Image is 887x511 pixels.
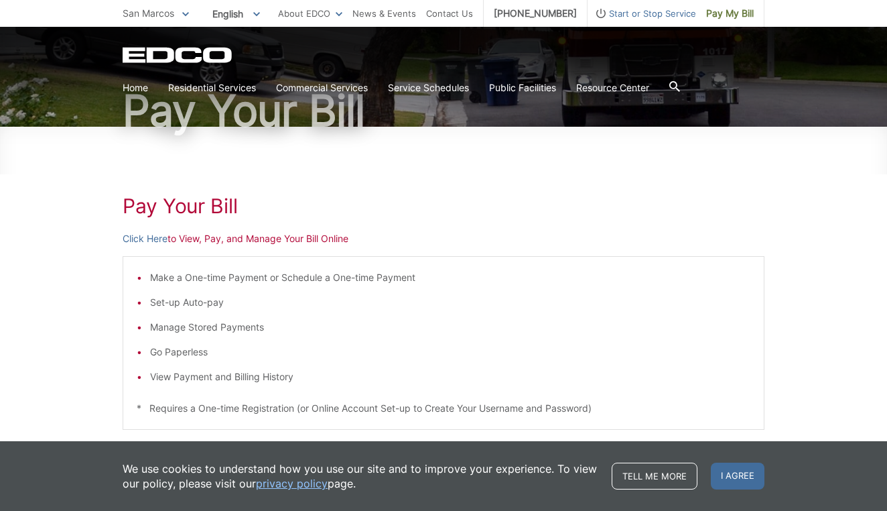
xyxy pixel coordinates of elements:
a: Public Facilities [489,80,556,95]
a: Click Here [123,231,167,246]
li: Set-up Auto-pay [150,295,750,310]
li: Go Paperless [150,345,750,359]
p: to View, Pay, and Manage Your Bill Online [123,231,764,246]
a: News & Events [352,6,416,21]
li: Manage Stored Payments [150,320,750,335]
a: Home [123,80,148,95]
a: Contact Us [426,6,473,21]
a: Resource Center [576,80,649,95]
span: San Marcos [123,7,174,19]
a: About EDCO [278,6,342,21]
li: Make a One-time Payment or Schedule a One-time Payment [150,270,750,285]
span: Pay My Bill [706,6,754,21]
a: Residential Services [168,80,256,95]
p: We use cookies to understand how you use our site and to improve your experience. To view our pol... [123,461,598,491]
h1: Pay Your Bill [123,89,764,132]
span: I agree [711,463,764,490]
a: Service Schedules [388,80,469,95]
a: EDCD logo. Return to the homepage. [123,47,234,63]
li: View Payment and Billing History [150,370,750,384]
span: English [202,3,270,25]
a: Tell me more [612,463,697,490]
a: Commercial Services [276,80,368,95]
p: * Requires a One-time Registration (or Online Account Set-up to Create Your Username and Password) [137,401,750,416]
h1: Pay Your Bill [123,194,764,218]
a: privacy policy [256,476,328,491]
